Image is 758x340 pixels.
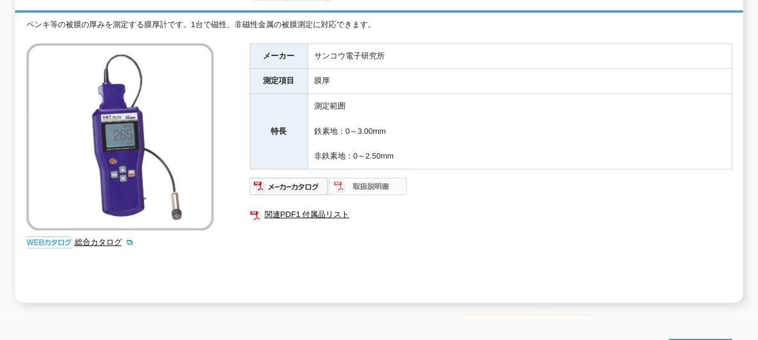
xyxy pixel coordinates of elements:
th: 測定項目 [250,69,308,94]
th: 特長 [250,94,308,169]
img: webカタログ [27,236,72,248]
a: 取扱説明書 [329,184,408,194]
td: サンコウ電子研究所 [308,43,731,69]
div: ペンキ等の被膜の厚みを測定する膜厚計です。1台で磁性、非磁性金属の被膜測定に対応できます。 [27,19,732,31]
a: 関連PDF1 付属品リスト [250,207,732,222]
a: 総合カタログ [75,238,134,247]
img: 取扱説明書 [329,177,408,196]
td: 測定範囲 鉄素地：0～3.00mm 非鉄素地：0～2.50mm [308,94,731,169]
a: メーカーカタログ [250,184,329,194]
td: 膜厚 [308,69,731,94]
img: メーカーカタログ [250,177,329,196]
th: メーカー [250,43,308,69]
img: デュアルタイプ膜厚計 SWT-9000 [27,43,213,230]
